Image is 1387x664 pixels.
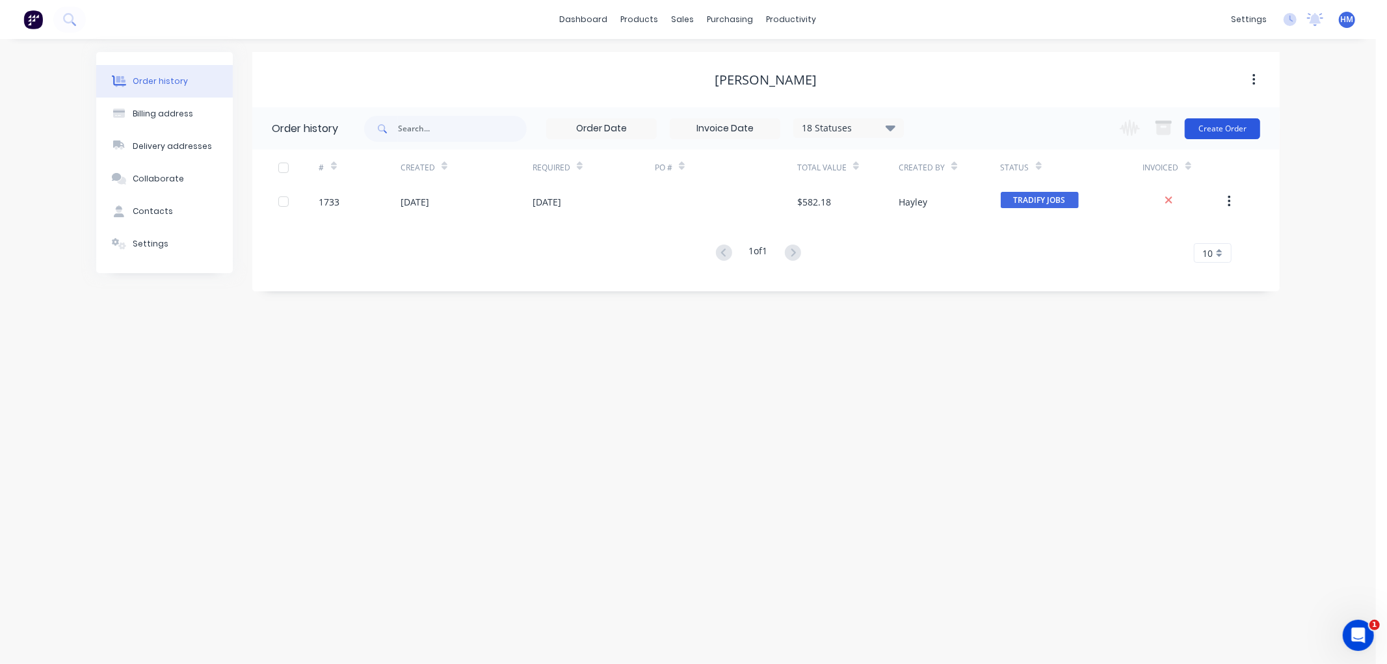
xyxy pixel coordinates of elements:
[401,150,533,185] div: Created
[665,10,701,29] div: sales
[319,150,401,185] div: #
[1001,162,1029,174] div: Status
[401,162,435,174] div: Created
[899,195,927,209] div: Hayley
[23,10,43,29] img: Factory
[1341,14,1354,25] span: HM
[401,195,429,209] div: [DATE]
[794,121,903,135] div: 18 Statuses
[1143,150,1224,185] div: Invoiced
[533,150,655,185] div: Required
[797,162,847,174] div: Total Value
[133,173,184,185] div: Collaborate
[133,140,212,152] div: Delivery addresses
[1202,246,1213,260] span: 10
[553,10,614,29] a: dashboard
[655,162,672,174] div: PO #
[96,65,233,98] button: Order history
[1143,162,1179,174] div: Invoiced
[96,228,233,260] button: Settings
[133,238,168,250] div: Settings
[1343,620,1374,651] iframe: Intercom live chat
[797,150,899,185] div: Total Value
[96,98,233,130] button: Billing address
[1185,118,1260,139] button: Create Order
[899,150,1000,185] div: Created By
[760,10,823,29] div: productivity
[272,121,338,137] div: Order history
[533,162,570,174] div: Required
[899,162,945,174] div: Created By
[1224,10,1273,29] div: settings
[133,206,173,217] div: Contacts
[133,75,188,87] div: Order history
[96,195,233,228] button: Contacts
[797,195,831,209] div: $582.18
[133,108,193,120] div: Billing address
[1001,192,1079,208] span: TRADIFY JOBS
[533,195,561,209] div: [DATE]
[319,195,340,209] div: 1733
[398,116,527,142] input: Search...
[96,163,233,195] button: Collaborate
[96,130,233,163] button: Delivery addresses
[670,119,780,139] input: Invoice Date
[701,10,760,29] div: purchasing
[655,150,797,185] div: PO #
[715,72,817,88] div: [PERSON_NAME]
[1369,620,1380,630] span: 1
[1001,150,1143,185] div: Status
[614,10,665,29] div: products
[319,162,324,174] div: #
[749,244,768,263] div: 1 of 1
[547,119,656,139] input: Order Date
